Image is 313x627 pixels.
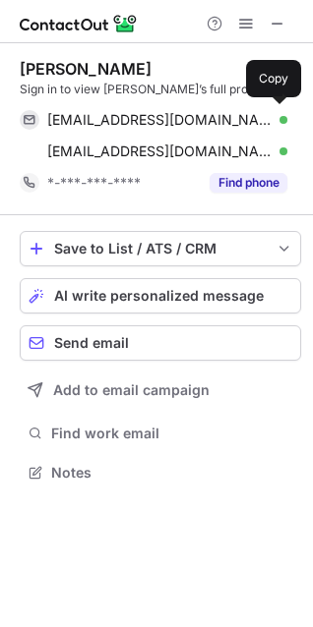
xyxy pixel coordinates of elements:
div: Sign in to view [PERSON_NAME]’s full profile [20,81,301,98]
span: Find work email [51,425,293,442]
span: Send email [54,335,129,351]
div: [PERSON_NAME] [20,59,152,79]
button: Send email [20,325,301,361]
button: AI write personalized message [20,278,301,313]
button: Reveal Button [210,173,287,193]
div: Save to List / ATS / CRM [54,241,267,256]
button: save-profile-one-click [20,231,301,266]
span: Notes [51,464,293,482]
span: Add to email campaign [53,382,210,398]
span: [EMAIL_ADDRESS][DOMAIN_NAME] [47,142,273,160]
span: [EMAIL_ADDRESS][DOMAIN_NAME] [47,111,273,129]
button: Add to email campaign [20,372,301,408]
button: Find work email [20,420,301,447]
img: ContactOut v5.3.10 [20,12,138,35]
button: Notes [20,459,301,486]
span: AI write personalized message [54,288,264,304]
